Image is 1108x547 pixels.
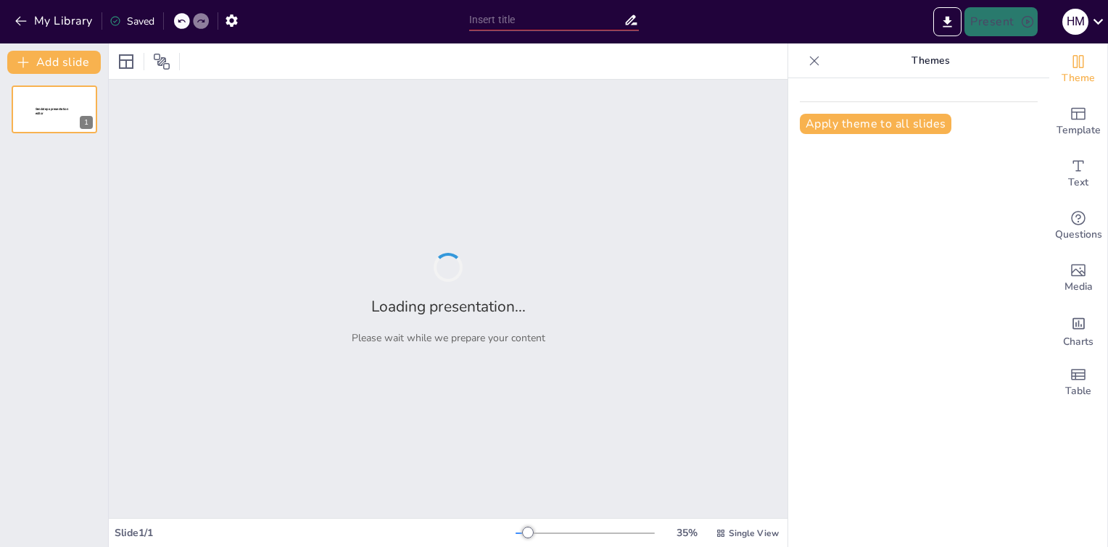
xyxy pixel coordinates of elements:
p: Themes [826,43,1035,78]
div: Add ready made slides [1049,96,1107,148]
input: Insert title [469,9,624,30]
div: Slide 1 / 1 [115,526,516,540]
div: Add a table [1049,356,1107,409]
div: 35 % [669,526,704,540]
div: Add charts and graphs [1049,304,1107,356]
div: Layout [115,50,138,73]
span: Text [1068,175,1088,191]
span: Table [1065,383,1091,399]
span: Theme [1062,70,1095,86]
div: Saved [109,14,154,28]
button: My Library [11,9,99,33]
div: Add images, graphics, shapes or video [1049,252,1107,304]
h2: Loading presentation... [371,296,526,317]
button: Apply theme to all slides [800,114,951,134]
button: Add slide [7,51,101,74]
button: Present [964,7,1037,36]
span: Charts [1063,334,1093,350]
span: Position [153,53,170,70]
div: Get real-time input from your audience [1049,200,1107,252]
span: Media [1064,279,1093,295]
button: Export to PowerPoint [933,7,962,36]
div: H M [1062,9,1088,35]
span: Sendsteps presentation editor [36,107,68,115]
button: H M [1062,7,1088,36]
div: Add text boxes [1049,148,1107,200]
span: Template [1057,122,1101,138]
span: Questions [1055,227,1102,243]
div: 1 [80,116,93,129]
span: Single View [729,527,779,539]
div: 1 [12,85,97,133]
p: Please wait while we prepare your content [352,331,545,345]
div: Change the overall theme [1049,43,1107,96]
